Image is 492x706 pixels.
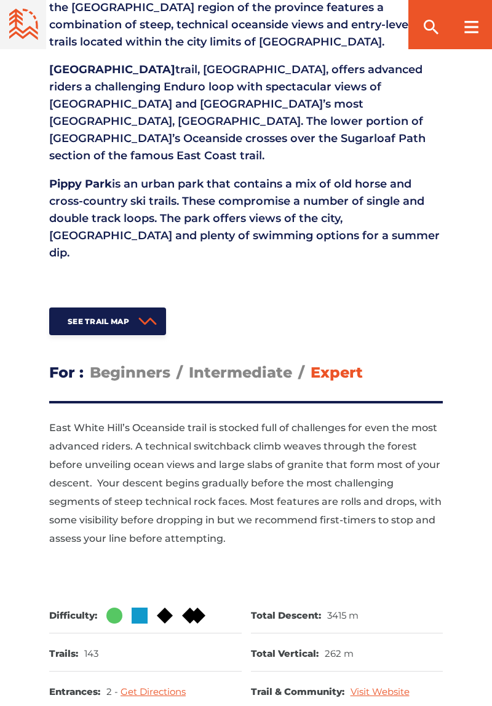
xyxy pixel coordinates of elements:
[421,17,441,37] ion-icon: search
[182,608,205,624] img: Double Black DIamond
[327,609,359,622] dd: 3415 m
[49,307,166,335] a: See Trail Map
[49,360,84,386] h3: For
[251,686,344,698] dt: Trail & Community:
[132,608,148,624] img: Blue Square
[251,609,321,622] dt: Total Descent:
[251,648,319,660] dt: Total Vertical:
[49,177,112,191] strong: Pippy Park
[90,363,170,381] span: Beginners
[49,648,78,660] dt: Trails:
[311,363,363,381] span: Expert
[121,686,186,697] a: Get Directions
[49,61,443,164] p: trail, [GEOGRAPHIC_DATA], offers advanced riders a challenging Enduro loop with spectacular views...
[49,175,443,261] p: is an urban park that contains a mix of old horse and cross-country ski trails. These compromise ...
[325,648,354,660] dd: 262 m
[49,609,97,622] dt: Difficulty:
[49,686,100,698] dt: Entrances:
[49,63,175,76] strong: [GEOGRAPHIC_DATA]
[84,648,98,660] dd: 143
[68,317,129,326] span: See Trail Map
[157,608,173,624] img: Black Diamond
[49,419,443,548] p: East White Hill’s Oceanside trail is stocked full of challenges for even the most advanced riders...
[189,363,292,381] span: Intermediate
[351,686,410,697] a: Visit Website
[106,608,122,624] img: Green Circle
[106,686,121,697] span: 2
